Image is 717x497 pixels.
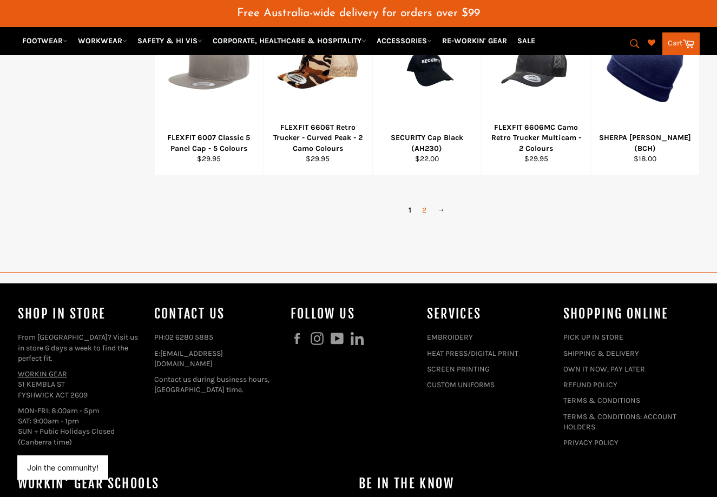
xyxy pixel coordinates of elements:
[563,305,689,323] h4: SHOPPING ONLINE
[563,438,619,447] a: PRIVACY POLICY
[438,31,511,50] a: RE-WORKIN' GEAR
[18,369,143,400] p: 51 KEMBLA ST FYSHWICK ACT 2609
[403,202,417,218] span: 1
[237,8,480,19] span: Free Australia-wide delivery for orders over $99
[432,202,450,218] a: →
[74,31,131,50] a: WORKWEAR
[563,380,617,389] a: REFUND POLICY
[154,374,280,395] p: Contact us during business hours, [GEOGRAPHIC_DATA] time.
[18,406,143,447] p: MON-FRI: 8:00am - 5pm SAT: 9:00am - 1pm SUN + Pubic Holidays Closed (Canberra time)
[359,475,689,493] h4: Be in the know
[154,332,280,342] p: PH:
[417,202,432,218] a: 2
[563,349,639,358] a: SHIPPING & DELIVERY
[427,349,518,358] a: HEAT PRESS/DIGITAL PRINT
[427,305,552,323] h4: services
[513,31,540,50] a: SALE
[18,369,67,379] a: WORKIN GEAR
[379,132,475,154] div: SECURITY Cap Black (AH230)
[18,475,348,493] h4: WORKIN' GEAR SCHOOLS
[427,380,495,389] a: CUSTOM UNIFORMS
[372,31,436,50] a: ACCESSORIES
[563,412,676,432] a: TERMS & CONDITIONS: ACCOUNT HOLDERS
[662,32,700,55] a: Cart
[208,31,371,50] a: CORPORATE, HEALTHCARE & HOSPITALITY
[18,332,143,363] p: From [GEOGRAPHIC_DATA]? Visit us in store 6 days a week to find the perfect fit.
[154,348,280,369] p: E:
[427,365,490,374] a: SCREEN PRINTING
[489,122,584,154] div: FLEXFIT 6606MC Camo Retro Trucker Multicam - 2 Colours
[563,365,645,374] a: OWN IT NOW, PAY LATER
[165,333,213,342] a: 02 6280 5885
[18,305,143,323] h4: Shop In Store
[563,396,640,405] a: TERMS & CONDITIONS
[154,349,223,368] a: [EMAIL_ADDRESS][DOMAIN_NAME]
[161,132,256,154] div: FLEXFIT 6007 Classic 5 Panel Cap - 5 Colours
[597,132,693,154] div: SHERPA [PERSON_NAME] (BCH)
[27,463,98,472] button: Join the community!
[154,305,280,323] h4: Contact Us
[427,333,473,342] a: EMBROIDERY
[18,31,72,50] a: FOOTWEAR
[291,305,416,323] h4: Follow us
[133,31,207,50] a: SAFETY & HI VIS
[271,122,366,154] div: FLEXFIT 6606T Retro Trucker - Curved Peak - 2 Camo Colours
[563,333,623,342] a: PICK UP IN STORE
